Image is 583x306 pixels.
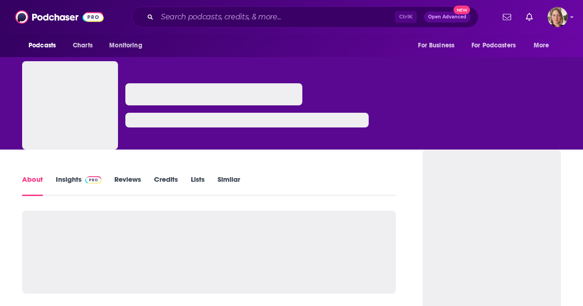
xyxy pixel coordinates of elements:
a: Similar [218,175,240,196]
span: Logged in as AriFortierPr [548,7,568,27]
button: open menu [103,37,154,54]
input: Search podcasts, credits, & more... [157,10,395,24]
a: Lists [191,175,205,196]
span: Monitoring [109,39,142,52]
div: Search podcasts, credits, & more... [132,6,478,28]
img: Podchaser - Follow, Share and Rate Podcasts [15,8,104,26]
button: open menu [527,37,561,54]
span: Open Advanced [428,15,466,19]
button: open menu [412,37,466,54]
span: Charts [73,39,93,52]
button: open menu [22,37,68,54]
a: Reviews [114,175,141,196]
span: New [453,6,470,14]
span: More [534,39,549,52]
span: For Podcasters [471,39,516,52]
span: For Business [418,39,454,52]
a: About [22,175,43,196]
a: Show notifications dropdown [522,9,536,25]
img: User Profile [548,7,568,27]
button: Show profile menu [548,7,568,27]
button: open menu [465,37,529,54]
a: Show notifications dropdown [499,9,515,25]
a: Credits [154,175,178,196]
span: Podcasts [29,39,56,52]
span: Ctrl K [395,11,417,23]
img: Podchaser Pro [85,176,101,184]
a: InsightsPodchaser Pro [56,175,101,196]
a: Charts [67,37,98,54]
button: Open AdvancedNew [424,12,471,23]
